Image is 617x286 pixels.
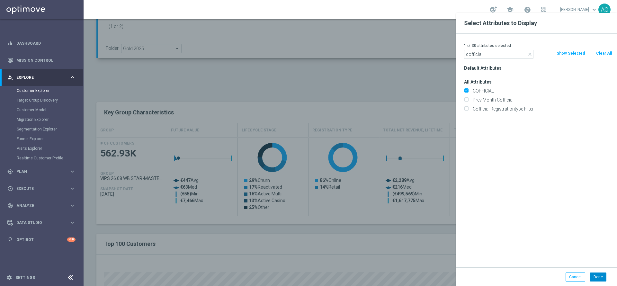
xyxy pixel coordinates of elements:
label: Prev Month Cofficial [470,97,612,103]
i: close [527,52,532,57]
a: Optibot [16,231,67,248]
label: COFFICIAL [470,88,612,94]
div: Visits Explorer [17,144,83,153]
i: keyboard_arrow_right [69,219,76,226]
button: track_changes Analyze keyboard_arrow_right [7,203,76,208]
span: Data Studio [16,221,69,225]
div: AG [598,4,611,16]
a: Dashboard [16,35,76,52]
div: Optibot [7,231,76,248]
button: play_circle_outline Execute keyboard_arrow_right [7,186,76,191]
h2: Select Attributes to Display [464,19,609,27]
span: Analyze [16,204,69,208]
div: Explore [7,75,69,80]
span: school [506,6,514,13]
i: play_circle_outline [7,186,13,192]
h3: All Attributes [464,79,612,85]
span: Plan [16,170,69,174]
span: keyboard_arrow_down [591,6,598,13]
div: Analyze [7,203,69,209]
a: Target Group Discovery [17,98,67,103]
i: keyboard_arrow_right [69,74,76,80]
input: Search [464,50,533,59]
div: +10 [67,237,76,242]
div: Funnel Explorer [17,134,83,144]
button: Data Studio keyboard_arrow_right [7,220,76,225]
a: Customer Model [17,107,67,112]
a: Realtime Customer Profile [17,156,67,161]
button: Show Selected [556,50,586,57]
i: lightbulb [7,237,13,243]
i: keyboard_arrow_right [69,168,76,174]
div: Execute [7,186,69,192]
button: Clear All [595,50,613,57]
i: gps_fixed [7,169,13,174]
button: person_search Explore keyboard_arrow_right [7,75,76,80]
button: gps_fixed Plan keyboard_arrow_right [7,169,76,174]
p: 1 of 30 attributes selected [464,43,612,48]
button: Done [590,273,606,282]
a: Migration Explorer [17,117,67,122]
span: Execute [16,187,69,191]
span: Explore [16,76,69,79]
i: track_changes [7,203,13,209]
div: Plan [7,169,69,174]
i: equalizer [7,40,13,46]
div: Dashboard [7,35,76,52]
label: Cofficial Registrationtype Filter [470,106,612,112]
i: keyboard_arrow_right [69,185,76,192]
div: Customer Explorer [17,86,83,95]
button: Cancel [566,273,585,282]
button: Mission Control [7,58,76,63]
div: Realtime Customer Profile [17,153,83,163]
button: equalizer Dashboard [7,41,76,46]
div: Segmentation Explorer [17,124,83,134]
div: Target Group Discovery [17,95,83,105]
a: [PERSON_NAME]keyboard_arrow_down [559,5,598,14]
i: keyboard_arrow_right [69,202,76,209]
a: Visits Explorer [17,146,67,151]
i: settings [6,275,12,281]
a: Funnel Explorer [17,136,67,141]
button: lightbulb Optibot +10 [7,237,76,242]
div: Mission Control [7,52,76,69]
a: Mission Control [16,52,76,69]
h3: Default Attributes [464,65,612,71]
div: Migration Explorer [17,115,83,124]
i: person_search [7,75,13,80]
div: Customer Model [17,105,83,115]
a: Segmentation Explorer [17,127,67,132]
a: Settings [15,276,35,280]
a: Customer Explorer [17,88,67,93]
div: Data Studio [7,220,69,226]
